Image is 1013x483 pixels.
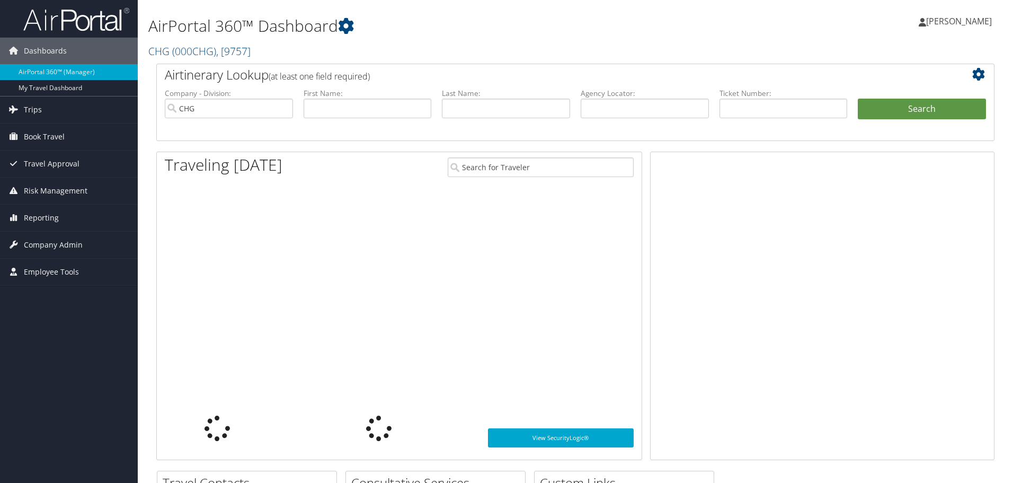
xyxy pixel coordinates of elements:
[24,38,67,64] span: Dashboards
[148,15,718,37] h1: AirPortal 360™ Dashboard
[448,157,634,177] input: Search for Traveler
[24,205,59,231] span: Reporting
[24,178,87,204] span: Risk Management
[858,99,986,120] button: Search
[216,44,251,58] span: , [ 9757 ]
[165,88,293,99] label: Company - Division:
[165,154,282,176] h1: Traveling [DATE]
[24,96,42,123] span: Trips
[23,7,129,32] img: airportal-logo.png
[24,232,83,258] span: Company Admin
[269,71,370,82] span: (at least one field required)
[172,44,216,58] span: ( 000CHG )
[24,124,65,150] span: Book Travel
[24,151,79,177] span: Travel Approval
[488,428,634,447] a: View SecurityLogic®
[581,88,709,99] label: Agency Locator:
[165,66,916,84] h2: Airtinerary Lookup
[919,5,1002,37] a: [PERSON_NAME]
[148,44,251,58] a: CHG
[442,88,570,99] label: Last Name:
[24,259,79,285] span: Employee Tools
[304,88,432,99] label: First Name:
[719,88,848,99] label: Ticket Number:
[926,15,992,27] span: [PERSON_NAME]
